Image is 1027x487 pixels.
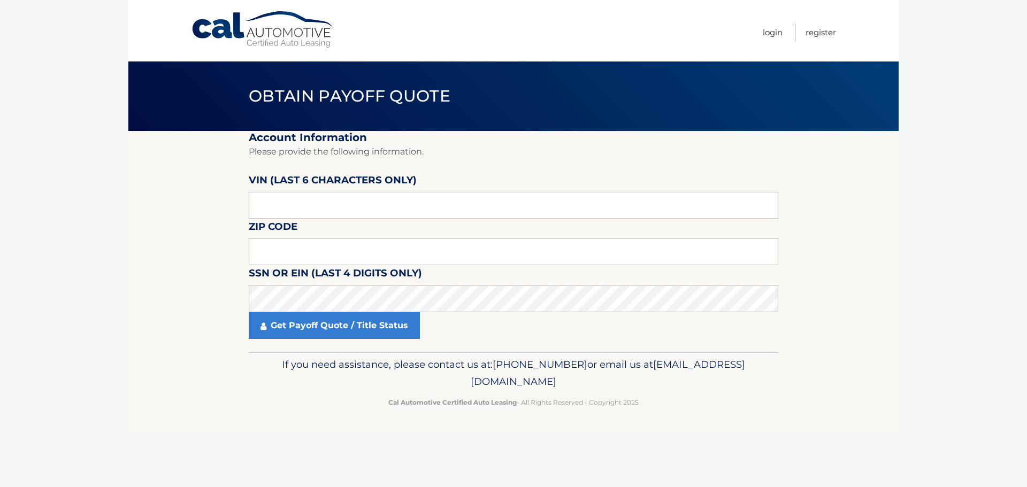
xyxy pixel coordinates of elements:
h2: Account Information [249,131,778,144]
a: Get Payoff Quote / Title Status [249,312,420,339]
a: Register [806,24,836,41]
label: VIN (last 6 characters only) [249,172,417,192]
label: SSN or EIN (last 4 digits only) [249,265,422,285]
strong: Cal Automotive Certified Auto Leasing [388,398,517,406]
span: [PHONE_NUMBER] [493,358,587,370]
span: Obtain Payoff Quote [249,86,450,106]
p: Please provide the following information. [249,144,778,159]
p: If you need assistance, please contact us at: or email us at [256,356,771,390]
label: Zip Code [249,219,297,238]
a: Login [763,24,783,41]
p: - All Rights Reserved - Copyright 2025 [256,397,771,408]
a: Cal Automotive [191,11,335,49]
